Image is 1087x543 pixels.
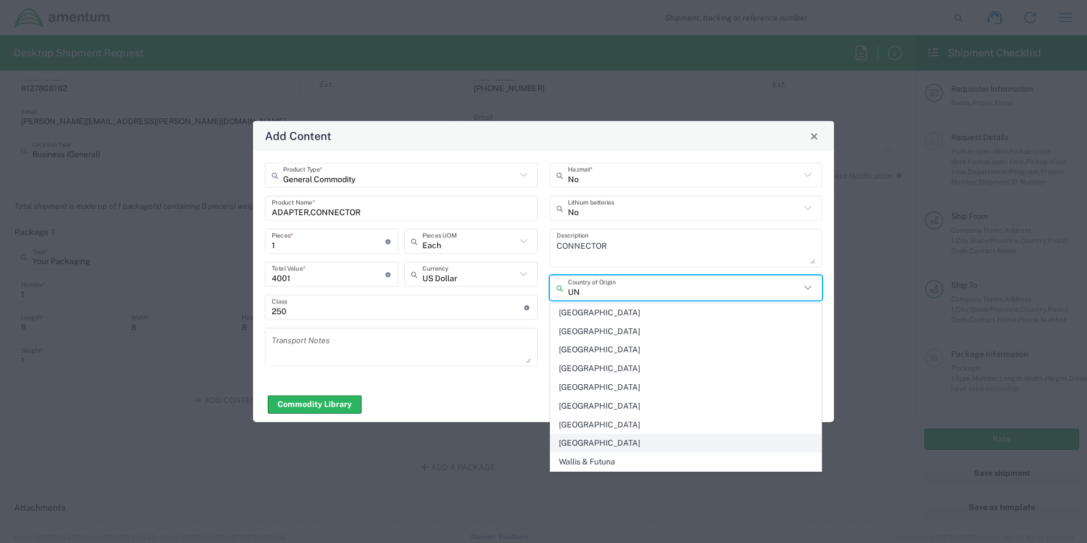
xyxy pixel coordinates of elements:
span: [GEOGRAPHIC_DATA] [551,341,822,359]
button: Close [806,128,822,144]
span: [GEOGRAPHIC_DATA] [551,323,822,340]
span: Wallis & Futuna [551,453,822,471]
span: [GEOGRAPHIC_DATA] [551,360,822,377]
button: Commodity Library [268,395,362,413]
span: [GEOGRAPHIC_DATA] [551,397,822,415]
span: [GEOGRAPHIC_DATA] [551,434,822,452]
span: [GEOGRAPHIC_DATA] [551,416,822,434]
span: [GEOGRAPHIC_DATA] [551,379,822,396]
h4: Add Content [265,127,331,144]
span: [GEOGRAPHIC_DATA] [551,304,822,322]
